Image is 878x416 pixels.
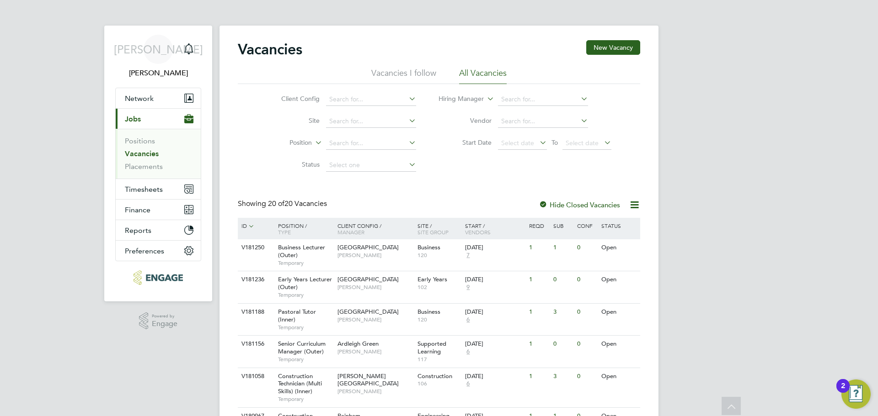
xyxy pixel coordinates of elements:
span: [PERSON_NAME] [337,388,413,395]
button: New Vacancy [586,40,640,55]
span: [PERSON_NAME][GEOGRAPHIC_DATA] [337,372,399,388]
span: [GEOGRAPHIC_DATA] [337,308,399,316]
span: Temporary [278,324,333,331]
div: Open [599,271,639,288]
div: 0 [551,271,575,288]
span: Timesheets [125,185,163,194]
span: [PERSON_NAME] [337,284,413,291]
span: 6 [465,316,471,324]
label: Hiring Manager [431,95,484,104]
label: Hide Closed Vacancies [539,200,620,209]
span: Ardleigh Green [337,340,379,348]
label: Client Config [267,95,320,103]
span: Temporary [278,395,333,403]
button: Preferences [116,241,201,261]
li: Vacancies I follow [371,68,436,84]
div: 0 [575,368,599,385]
div: [DATE] [465,373,525,380]
input: Search for... [498,115,588,128]
a: Placements [125,162,163,171]
div: Open [599,368,639,385]
div: [DATE] [465,340,525,348]
label: Position [259,138,312,147]
span: 20 Vacancies [268,199,327,208]
span: Jobs [125,115,141,123]
button: Finance [116,200,201,220]
div: 1 [527,239,551,256]
span: Reports [125,226,151,235]
div: Showing [238,199,329,209]
span: Select date [566,139,599,147]
div: Sub [551,218,575,233]
div: Jobs [116,129,201,179]
div: Conf [575,218,599,233]
div: Open [599,336,639,353]
input: Search for... [326,137,416,150]
span: 120 [418,252,461,259]
span: Temporary [278,356,333,363]
span: Temporary [278,291,333,299]
span: [PERSON_NAME] [114,43,203,55]
img: morganhunt-logo-retina.png [134,270,182,285]
span: 106 [418,380,461,387]
span: Type [278,228,291,236]
input: Search for... [326,93,416,106]
div: 3 [551,368,575,385]
span: 117 [418,356,461,363]
span: Preferences [125,247,164,255]
div: V181236 [239,271,271,288]
div: [DATE] [465,244,525,252]
div: 1 [527,368,551,385]
li: All Vacancies [459,68,507,84]
div: 0 [575,239,599,256]
div: ID [239,218,271,234]
nav: Main navigation [104,26,212,301]
div: V181250 [239,239,271,256]
span: Engage [152,320,177,328]
span: 120 [418,316,461,323]
span: Select date [501,139,534,147]
span: [PERSON_NAME] [337,252,413,259]
div: Site / [415,218,463,240]
span: 20 of [268,199,284,208]
div: 1 [551,239,575,256]
span: [PERSON_NAME] [337,316,413,323]
div: Status [599,218,639,233]
button: Open Resource Center, 2 new notifications [841,379,871,409]
span: 6 [465,348,471,356]
div: V181156 [239,336,271,353]
label: Status [267,160,320,169]
a: Powered byEngage [139,312,178,330]
div: V181188 [239,304,271,321]
span: Manager [337,228,364,236]
span: [GEOGRAPHIC_DATA] [337,275,399,283]
a: [PERSON_NAME][PERSON_NAME] [115,35,201,79]
button: Jobs [116,109,201,129]
label: Vendor [439,116,492,125]
span: Pastoral Tutor (Inner) [278,308,316,323]
input: Select one [326,159,416,172]
span: Construction Technician (Multi Skills) (Inner) [278,372,322,395]
span: [GEOGRAPHIC_DATA] [337,243,399,251]
span: Supported Learning [418,340,446,355]
span: 6 [465,380,471,388]
span: Network [125,94,154,103]
button: Network [116,88,201,108]
div: Position / [271,218,335,240]
a: Vacancies [125,149,159,158]
div: Start / [463,218,527,240]
label: Site [267,116,320,125]
span: [PERSON_NAME] [337,348,413,355]
div: Reqd [527,218,551,233]
span: 102 [418,284,461,291]
span: Business [418,308,440,316]
span: To [549,137,561,148]
a: Positions [125,137,155,145]
span: Finance [125,205,150,214]
span: Vendors [465,228,491,236]
div: 1 [527,304,551,321]
a: Go to home page [115,270,201,285]
div: V181058 [239,368,271,385]
input: Search for... [326,115,416,128]
div: 1 [527,336,551,353]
